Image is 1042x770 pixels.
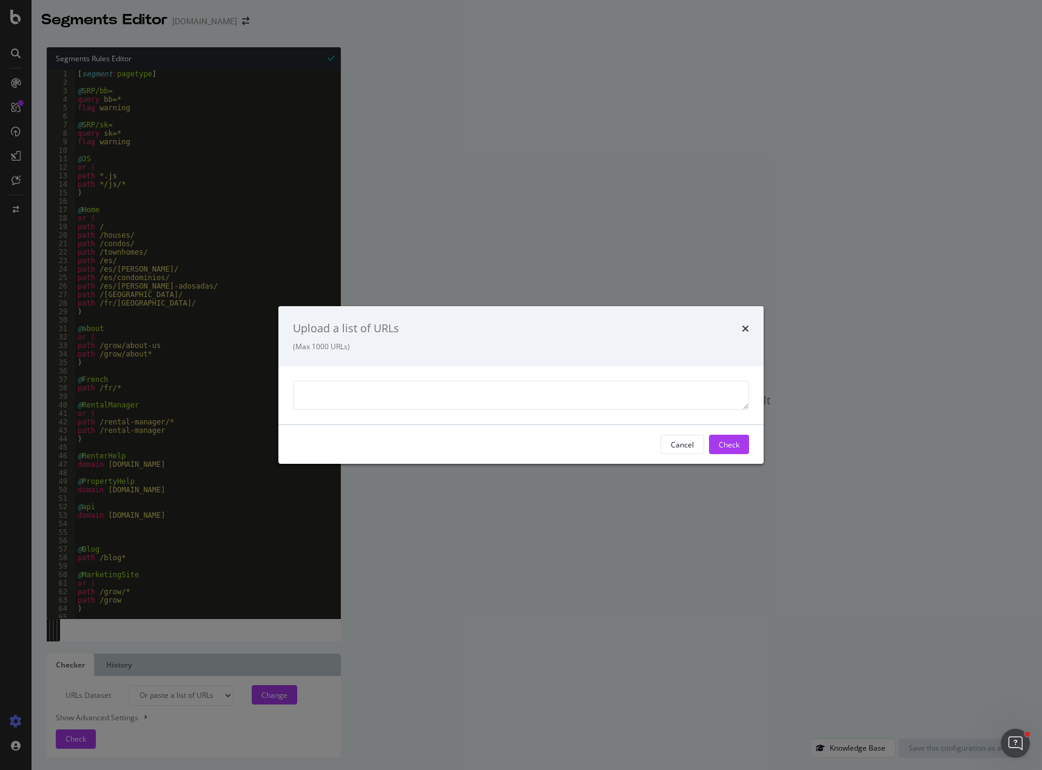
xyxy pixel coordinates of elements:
[709,435,749,454] button: Check
[278,306,764,464] div: modal
[1001,729,1030,758] iframe: Intercom live chat
[293,341,749,352] div: (Max 1000 URLs)
[660,435,704,454] button: Cancel
[742,321,749,336] div: times
[671,439,694,449] div: Cancel
[293,321,399,336] div: Upload a list of URLs
[719,439,739,449] div: Check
